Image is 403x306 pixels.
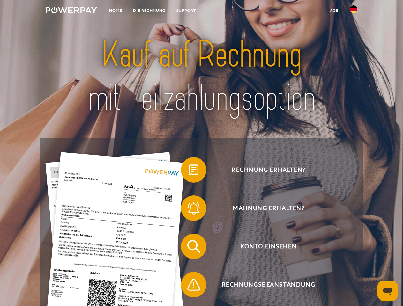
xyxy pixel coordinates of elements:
a: SUPPORT [171,5,201,16]
span: Mahnung erhalten? [190,195,347,221]
img: qb_warning.svg [186,277,202,293]
img: qb_bell.svg [186,200,202,216]
iframe: Schaltfläche zum Öffnen des Messaging-Fensters [377,280,398,301]
a: Home [104,5,128,16]
img: de [350,5,357,13]
a: agb [325,5,344,16]
button: Mahnung erhalten? [181,195,347,221]
span: Rechnungsbeanstandung [190,272,347,297]
button: Konto einsehen [181,234,347,259]
button: Rechnung erhalten? [181,157,347,183]
span: Konto einsehen [190,234,347,259]
span: Rechnung erhalten? [190,157,347,183]
img: title-powerpay_de.svg [61,31,342,122]
button: Rechnungsbeanstandung [181,272,347,297]
img: qb_bill.svg [186,162,202,178]
a: DIE RECHNUNG [128,5,171,16]
img: logo-powerpay-white.svg [46,7,97,13]
img: qb_search.svg [186,238,202,254]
